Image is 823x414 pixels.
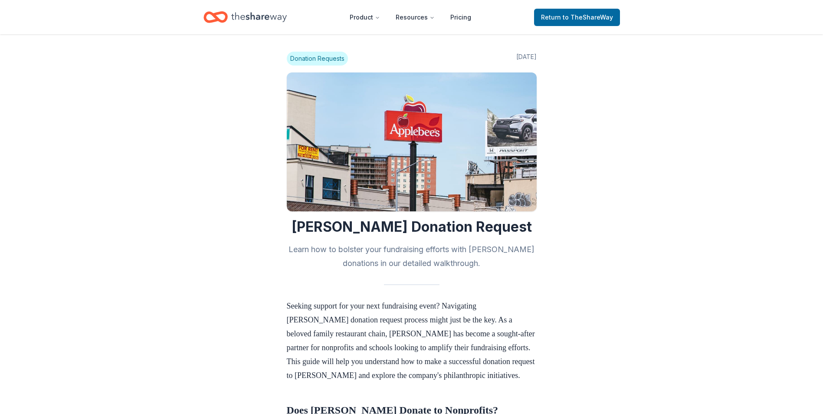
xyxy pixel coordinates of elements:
[343,7,478,27] nav: Main
[287,72,537,211] img: Image for Applebee’s Donation Request
[563,13,613,21] span: to TheShareWay
[343,9,387,26] button: Product
[443,9,478,26] a: Pricing
[516,52,537,66] span: [DATE]
[287,299,537,382] p: Seeking support for your next fundraising event? Navigating [PERSON_NAME] donation request proces...
[287,218,537,236] h1: [PERSON_NAME] Donation Request
[287,52,348,66] span: Donation Requests
[203,7,287,27] a: Home
[389,9,442,26] button: Resources
[541,12,613,23] span: Return
[287,243,537,270] h2: Learn how to bolster your fundraising efforts with [PERSON_NAME] donations in our detailed walkth...
[534,9,620,26] a: Returnto TheShareWay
